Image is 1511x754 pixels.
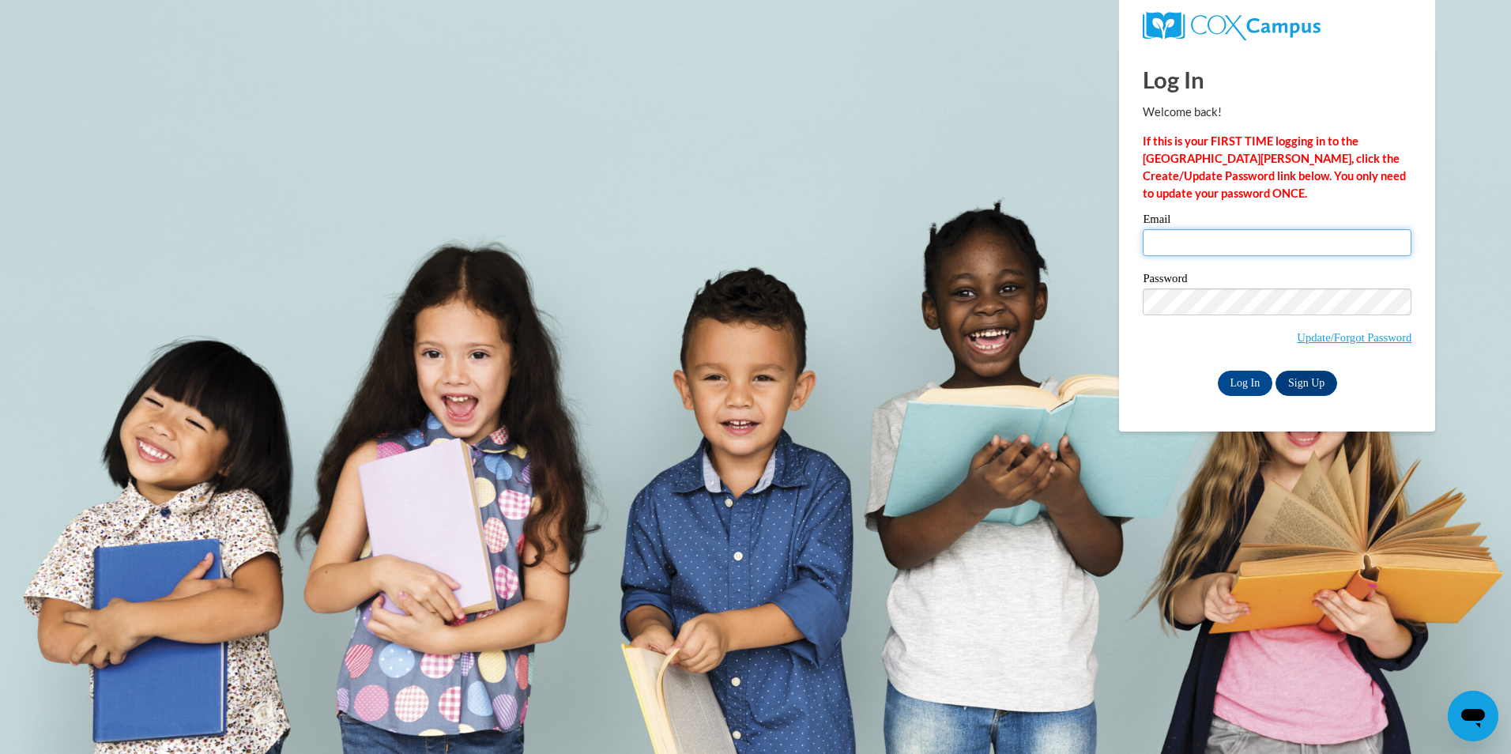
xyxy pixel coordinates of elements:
[1448,691,1498,741] iframe: Button to launch messaging window
[1275,371,1337,396] a: Sign Up
[1143,273,1411,288] label: Password
[1143,213,1411,229] label: Email
[1143,12,1411,40] a: COX Campus
[1143,12,1320,40] img: COX Campus
[1143,104,1411,121] p: Welcome back!
[1143,134,1406,200] strong: If this is your FIRST TIME logging in to the [GEOGRAPHIC_DATA][PERSON_NAME], click the Create/Upd...
[1297,331,1411,344] a: Update/Forgot Password
[1218,371,1273,396] input: Log In
[1143,63,1411,96] h1: Log In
